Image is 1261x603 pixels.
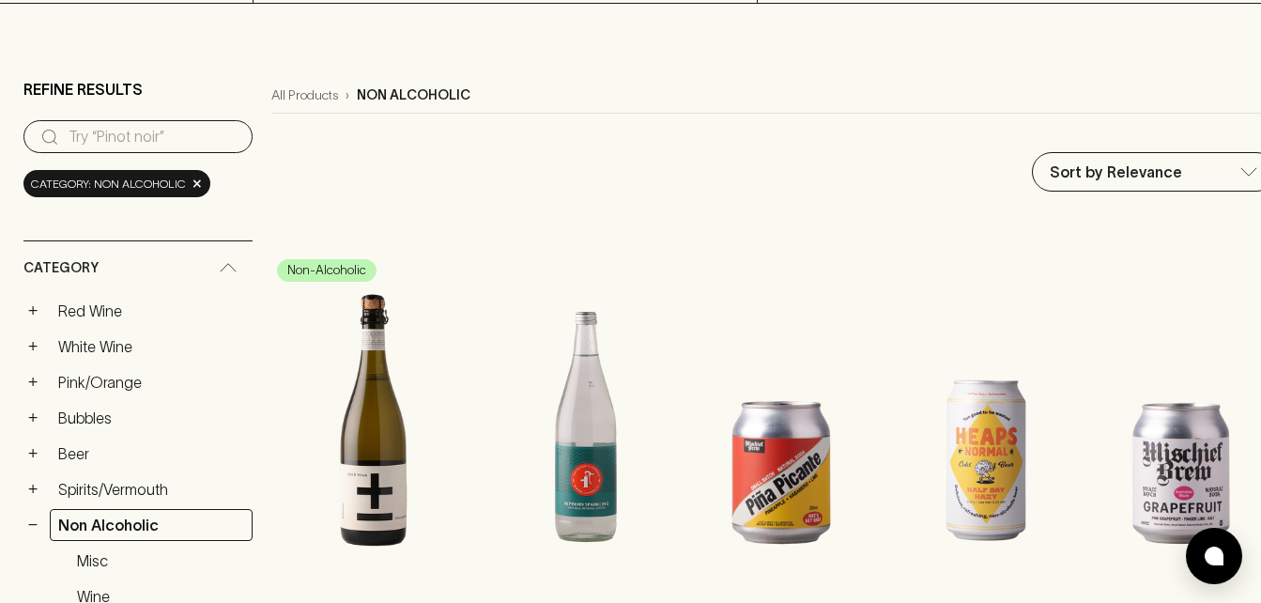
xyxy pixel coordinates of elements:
a: Misc [69,545,253,577]
a: Beer [50,438,253,470]
img: Mischief Brew Pina Picante 250ml [695,253,876,581]
div: Category [23,241,253,295]
a: Bubbles [50,402,253,434]
img: Plus & Minus Alcohol Free Prosecco NV [271,253,476,581]
a: Non Alcoholic [50,509,253,541]
button: + [23,444,42,463]
a: Red Wine [50,295,253,327]
img: Hepburn Sparkling Mineral Water [495,253,676,581]
a: White Wine [50,331,253,363]
button: + [23,373,42,392]
span: × [192,174,203,193]
button: + [23,409,42,427]
a: All Products [271,85,338,105]
p: non alcoholic [357,85,470,105]
p: Refine Results [23,78,143,100]
button: − [23,516,42,534]
img: Heaps Normal Half Day Hazy 355ml [895,253,1076,581]
span: Category [23,256,99,280]
button: + [23,480,42,499]
button: + [23,301,42,320]
p: Sort by Relevance [1050,161,1182,183]
a: Spirits/Vermouth [50,473,253,505]
span: Category: non alcoholic [31,175,186,193]
img: bubble-icon [1205,547,1223,565]
p: › [346,85,349,105]
input: Try “Pinot noir” [69,122,238,152]
a: Pink/Orange [50,366,253,398]
button: + [23,337,42,356]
